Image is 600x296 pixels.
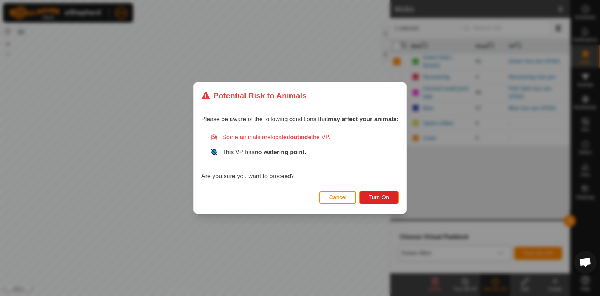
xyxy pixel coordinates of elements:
div: Open chat [574,251,597,273]
span: This VP has [222,149,306,155]
span: Please be aware of the following conditions that [201,116,399,122]
strong: no watering point. [255,149,306,155]
div: Are you sure you want to proceed? [201,133,399,181]
button: Cancel [319,191,357,204]
div: Potential Risk to Animals [201,90,307,101]
span: located the VP. [271,134,330,140]
span: Cancel [329,194,347,200]
span: Turn On [369,194,389,200]
button: Turn On [360,191,399,204]
strong: may affect your animals: [328,116,399,122]
div: Some animals are [210,133,399,142]
strong: outside [290,134,312,140]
